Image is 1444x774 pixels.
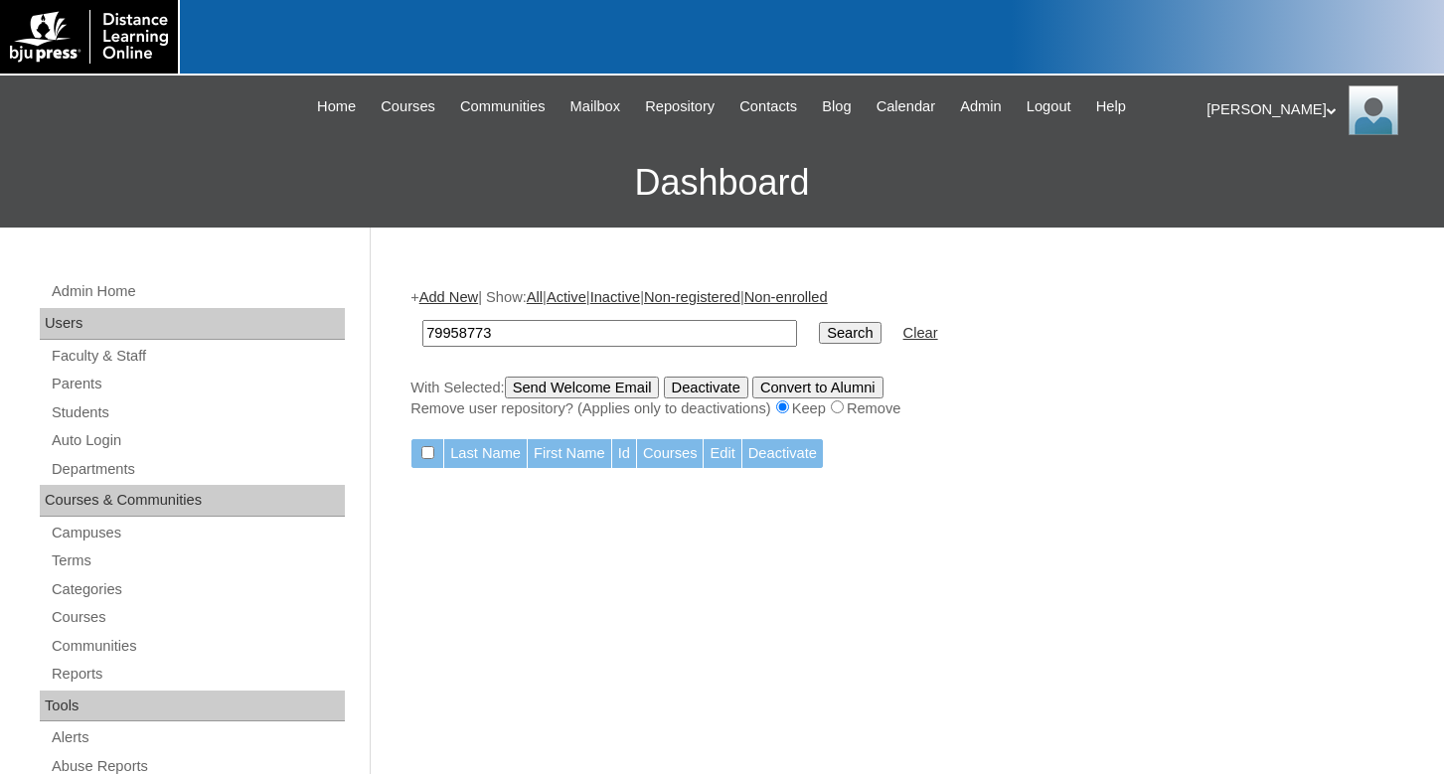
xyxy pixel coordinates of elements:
a: Non-enrolled [744,289,828,305]
span: Logout [1027,95,1071,118]
div: With Selected: [410,377,1394,419]
span: Repository [645,95,715,118]
a: Clear [903,325,938,341]
input: Convert to Alumni [752,377,883,398]
a: Add New [419,289,478,305]
a: Blog [812,95,861,118]
a: Admin Home [50,279,345,304]
span: Blog [822,95,851,118]
span: Calendar [877,95,935,118]
a: Courses [371,95,445,118]
span: Courses [381,95,435,118]
a: Non-registered [644,289,740,305]
td: Courses [637,439,704,468]
span: Help [1096,95,1126,118]
td: Edit [704,439,740,468]
input: Send Welcome Email [505,377,660,398]
a: Departments [50,457,345,482]
div: Tools [40,691,345,722]
a: Faculty & Staff [50,344,345,369]
a: Repository [635,95,724,118]
a: Campuses [50,521,345,545]
td: Deactivate [742,439,823,468]
a: Admin [950,95,1012,118]
div: Remove user repository? (Applies only to deactivations) Keep Remove [410,398,1394,419]
a: Mailbox [561,95,631,118]
td: Id [612,439,636,468]
div: Users [40,308,345,340]
a: Communities [450,95,556,118]
a: Courses [50,605,345,630]
h3: Dashboard [10,138,1434,228]
a: Reports [50,662,345,687]
a: Students [50,400,345,425]
input: Search [819,322,881,344]
a: Calendar [867,95,945,118]
span: Mailbox [570,95,621,118]
a: Parents [50,372,345,396]
input: Deactivate [664,377,748,398]
a: Inactive [590,289,641,305]
a: Contacts [729,95,807,118]
span: Admin [960,95,1002,118]
img: logo-white.png [10,10,168,64]
a: Communities [50,634,345,659]
td: First Name [528,439,611,468]
div: Courses & Communities [40,485,345,517]
span: Home [317,95,356,118]
a: Help [1086,95,1136,118]
img: Linda Heard [1349,85,1398,135]
a: Active [547,289,586,305]
a: Alerts [50,725,345,750]
a: All [527,289,543,305]
div: [PERSON_NAME] [1206,85,1424,135]
span: Contacts [739,95,797,118]
a: Terms [50,548,345,573]
a: Auto Login [50,428,345,453]
td: Last Name [444,439,527,468]
input: Search [422,320,797,347]
span: Communities [460,95,546,118]
a: Home [307,95,366,118]
a: Categories [50,577,345,602]
div: + | Show: | | | | [410,287,1394,418]
a: Logout [1017,95,1081,118]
